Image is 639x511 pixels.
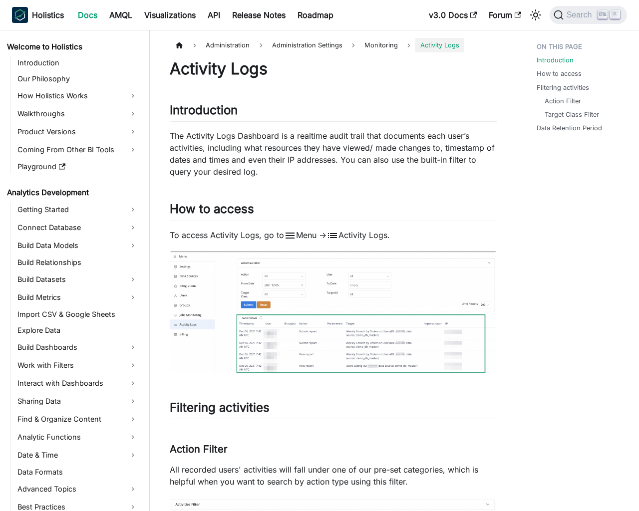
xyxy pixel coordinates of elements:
[14,481,141,497] a: Advanced Topics
[14,339,141,355] a: Build Dashboards
[528,7,544,23] button: Switch between dark and light mode (currently light mode)
[170,202,497,221] h2: How to access
[170,464,497,488] p: All recorded users' activities will fall under one of our pre-set categories, which is helpful wh...
[267,38,347,52] span: Administration Settings
[14,88,141,104] a: How Holistics Works
[170,443,497,456] h3: Action Filter
[201,38,255,52] span: Administration
[14,411,141,427] a: Find & Organize Content
[537,55,574,65] a: Introduction
[14,307,141,321] a: Import CSV & Google Sheets
[170,130,497,178] p: The Activity Logs Dashboard is a realtime audit trail that documents each user’s activities, incl...
[170,38,189,52] a: Home page
[4,186,141,200] a: Analytics Development
[14,393,141,409] a: Sharing Data
[14,255,141,269] a: Build Relationships
[14,72,141,86] a: Our Philosophy
[170,38,497,52] nav: Breadcrumbs
[550,6,627,24] button: Search (Ctrl+K)
[483,7,527,23] a: Forum
[12,7,28,23] img: Holistics
[14,106,141,122] a: Walkthroughs
[103,7,138,23] a: AMQL
[537,69,582,78] a: How to access
[359,38,403,52] span: Monitoring
[72,7,103,23] a: Docs
[326,230,338,242] span: list
[564,10,598,19] span: Search
[14,124,141,140] a: Product Versions
[292,7,339,23] a: Roadmap
[32,9,64,21] b: Holistics
[14,289,141,305] a: Build Metrics
[14,142,141,158] a: Coming From Other BI Tools
[14,357,141,373] a: Work with Filters
[415,38,464,52] span: Activity Logs
[14,429,141,445] a: Analytic Functions
[537,123,602,133] a: Data Retention Period
[202,7,226,23] a: API
[545,110,599,119] a: Target Class Filter
[14,323,141,337] a: Explore Data
[226,7,292,23] a: Release Notes
[170,59,497,79] h1: Activity Logs
[4,40,141,54] a: Welcome to Holistics
[170,400,497,419] h2: Filtering activities
[610,10,620,19] kbd: K
[14,238,141,254] a: Build Data Models
[14,447,141,463] a: Date & Time
[14,56,141,70] a: Introduction
[170,103,497,122] h2: Introduction
[14,160,141,174] a: Playground
[423,7,483,23] a: v3.0 Docs
[14,220,141,236] a: Connect Database
[284,230,296,242] span: menu
[14,375,141,391] a: Interact with Dashboards
[170,229,497,242] p: To access Activity Logs, go to Menu -> Activity Logs.
[138,7,202,23] a: Visualizations
[14,465,141,479] a: Data Formats
[537,83,589,92] a: Filtering activities
[12,7,64,23] a: HolisticsHolistics
[545,96,581,106] a: Action Filter
[14,271,141,287] a: Build Datasets
[14,202,141,218] a: Getting Started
